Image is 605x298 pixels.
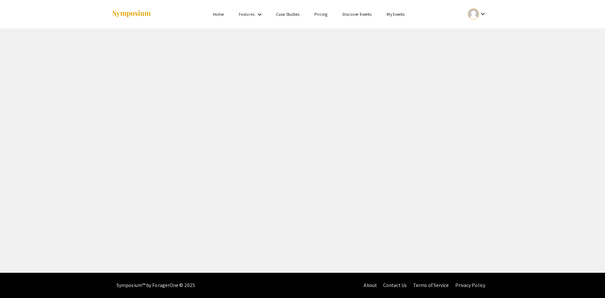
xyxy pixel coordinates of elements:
img: Symposium by ForagerOne [112,10,151,18]
a: Discover Events [343,11,372,17]
a: About [364,282,377,289]
a: Pricing [314,11,327,17]
a: Terms of Service [413,282,449,289]
a: Case Studies [276,11,299,17]
mat-icon: Expand account dropdown [479,10,487,18]
mat-icon: Expand Features list [256,11,263,18]
a: Privacy Policy [455,282,485,289]
a: My Events [387,11,405,17]
a: Contact Us [383,282,407,289]
button: Expand account dropdown [461,7,493,21]
a: Features [239,11,255,17]
a: Home [213,11,224,17]
div: Symposium™ by ForagerOne © 2025 [117,273,195,298]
